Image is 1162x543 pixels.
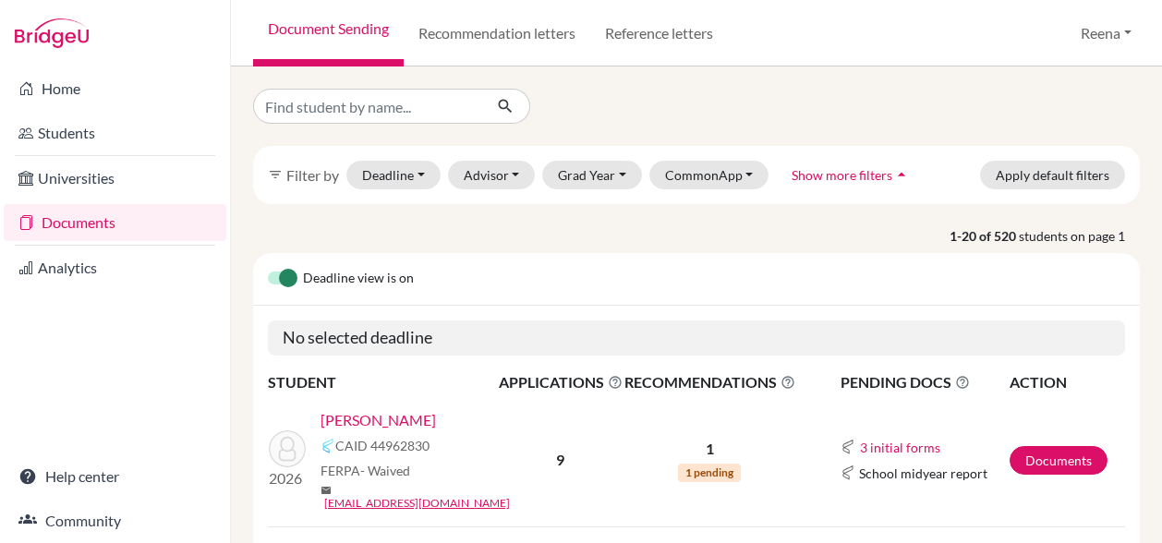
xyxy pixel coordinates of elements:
[859,437,941,458] button: 3 initial forms
[776,161,926,189] button: Show more filtersarrow_drop_up
[841,371,1009,393] span: PENDING DOCS
[4,160,226,197] a: Universities
[1072,16,1140,51] button: Reena
[542,161,642,189] button: Grad Year
[950,226,1019,246] strong: 1-20 of 520
[678,464,741,482] span: 1 pending
[269,430,306,467] img: Alsaffar, Zahraa
[286,166,339,184] span: Filter by
[4,115,226,151] a: Students
[324,495,510,512] a: [EMAIL_ADDRESS][DOMAIN_NAME]
[321,461,410,480] span: FERPA
[268,370,498,394] th: STUDENT
[448,161,536,189] button: Advisor
[980,161,1125,189] button: Apply default filters
[360,463,410,478] span: - Waived
[841,440,855,454] img: Common App logo
[499,371,623,393] span: APPLICATIONS
[841,465,855,480] img: Common App logo
[269,467,306,489] p: 2026
[859,464,987,483] span: School midyear report
[321,439,335,453] img: Common App logo
[4,70,226,107] a: Home
[4,204,226,241] a: Documents
[1019,226,1140,246] span: students on page 1
[268,320,1125,356] h5: No selected deadline
[4,458,226,495] a: Help center
[15,18,89,48] img: Bridge-U
[4,502,226,539] a: Community
[303,268,414,290] span: Deadline view is on
[624,438,795,460] p: 1
[321,485,332,496] span: mail
[321,409,436,431] a: [PERSON_NAME]
[792,167,892,183] span: Show more filters
[1010,446,1108,475] a: Documents
[253,89,482,124] input: Find student by name...
[346,161,441,189] button: Deadline
[556,451,564,468] b: 9
[268,167,283,182] i: filter_list
[4,249,226,286] a: Analytics
[1009,370,1125,394] th: ACTION
[624,371,795,393] span: RECOMMENDATIONS
[892,165,911,184] i: arrow_drop_up
[335,436,430,455] span: CAID 44962830
[649,161,769,189] button: CommonApp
